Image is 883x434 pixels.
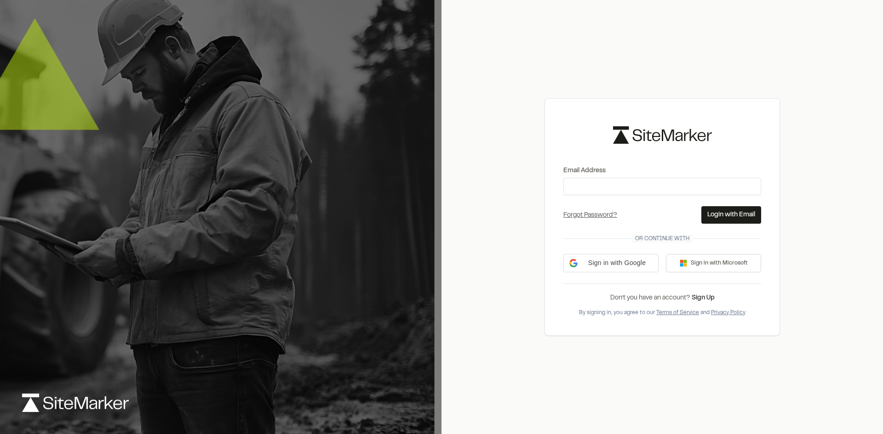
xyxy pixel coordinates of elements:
button: Privacy Policy [711,309,745,317]
a: Forgot Password? [563,213,617,218]
button: Login with Email [701,206,761,224]
div: Don’t you have an account? [563,293,761,303]
img: logo-black-rebrand.svg [613,126,712,143]
a: Sign Up [692,295,715,301]
div: By signing in, you agree to our and [563,309,761,317]
button: Sign in with Microsoft [666,254,761,272]
div: Sign in with Google [563,254,659,272]
span: Or continue with [631,235,693,243]
label: Email Address [563,166,761,176]
img: logo-white-rebrand.svg [22,394,129,412]
span: Sign in with Google [581,258,653,268]
button: Terms of Service [656,309,699,317]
